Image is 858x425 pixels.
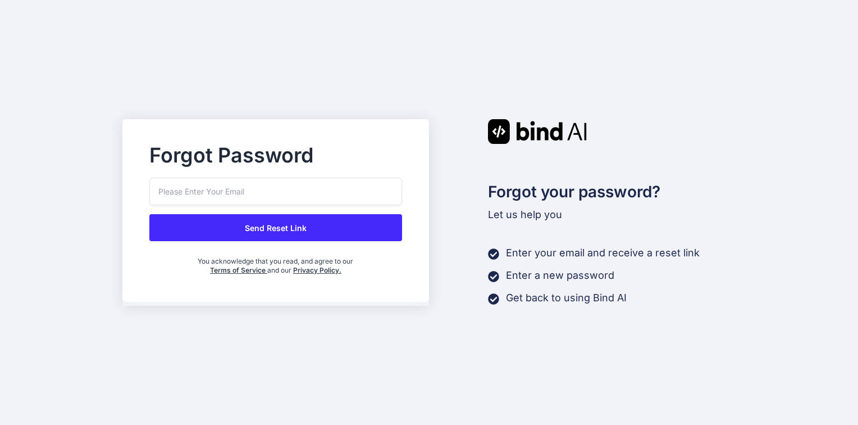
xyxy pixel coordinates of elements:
img: Bind AI logo [488,119,587,144]
h2: Forgot your password? [488,180,736,204]
a: Privacy Policy. [293,266,341,274]
input: Please Enter Your Email [149,178,402,205]
h2: Forgot Password [149,146,402,164]
p: Enter your email and receive a reset link [506,245,700,261]
p: Get back to using Bind AI [506,290,627,306]
p: Enter a new password [506,268,614,283]
button: Send Reset Link [149,214,402,241]
a: Terms of Service [210,266,267,274]
div: You acknowledge that you read, and agree to our and our [191,250,360,275]
p: Let us help you [488,207,736,223]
